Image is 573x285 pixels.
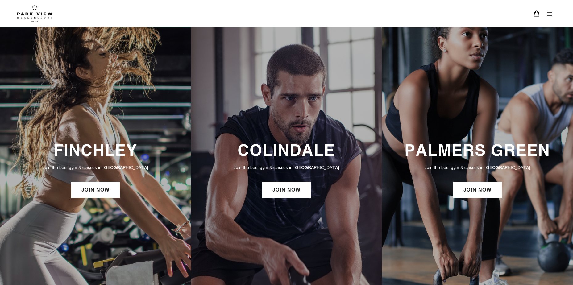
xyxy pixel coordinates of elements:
h3: COLINDALE [197,141,376,159]
img: Park view health clubs is a gym near you. [17,5,52,22]
p: Join the best gym & classes in [GEOGRAPHIC_DATA] [6,164,185,171]
h3: FINCHLEY [6,141,185,159]
a: JOIN NOW: Palmers Green Membership [453,182,502,198]
a: JOIN NOW: Finchley Membership [71,182,120,198]
a: JOIN NOW: Colindale Membership [262,182,311,198]
h3: PALMERS GREEN [388,141,567,159]
p: Join the best gym & classes in [GEOGRAPHIC_DATA] [197,164,376,171]
button: Menu [543,7,556,20]
p: Join the best gym & classes in [GEOGRAPHIC_DATA] [388,164,567,171]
